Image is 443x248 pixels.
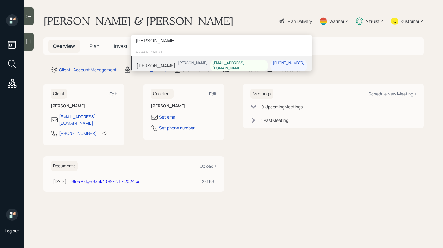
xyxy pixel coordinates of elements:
div: [PHONE_NUMBER] [273,60,305,66]
div: [EMAIL_ADDRESS][DOMAIN_NAME] [212,60,265,71]
div: [PERSON_NAME] [137,62,176,69]
div: account switcher [131,47,312,56]
input: Type a command or search… [131,35,312,47]
div: [PERSON_NAME] [178,60,208,66]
